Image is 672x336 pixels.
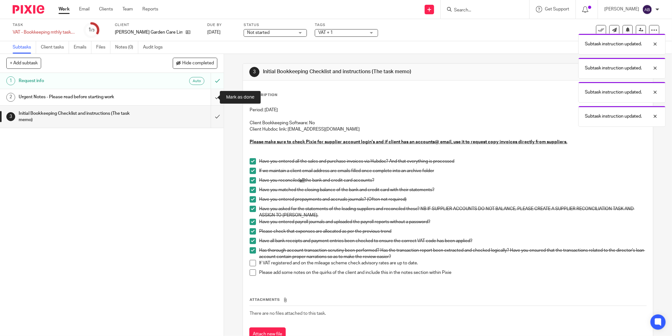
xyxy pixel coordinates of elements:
div: 2 [6,93,15,102]
label: Task [13,23,76,28]
span: [DATE] [207,30,221,35]
p: Subtask instruction updated. [585,89,642,95]
p: Client Hubdoc link: [EMAIL_ADDRESS][DOMAIN_NAME] [250,126,646,132]
a: Files [96,41,110,54]
p: Period: [DATE] [250,107,646,113]
a: Emails [74,41,91,54]
div: VAT - Bookkeeping mthly tasks - June 2025 [13,29,76,36]
button: + Add subtask [6,58,41,68]
label: Status [244,23,307,28]
a: Work [59,6,70,12]
p: Has thorough account transaction scrutiny been performed? Has the transaction report been extract... [259,247,646,260]
p: Have all bank receipts and payment entries been checked to ensure the correct VAT code has been a... [259,238,646,244]
span: Hide completed [182,61,214,66]
h1: Initial Bookkeeping Checklist and instructions (The task memo) [19,109,143,125]
a: Email [79,6,90,12]
p: Subtask instruction updated. [585,65,642,71]
p: If we maintain a client email address are emails filled once complete into an archive folder [259,168,646,174]
p: Have you entered payroll journals and uploaded the payroll reports without a password? [259,219,646,225]
u: all [300,178,305,183]
h1: Urgent Notes - Please read before starting work [19,92,143,102]
a: Team [122,6,133,12]
span: Attachments [250,298,280,301]
h1: Initial Bookkeeping Checklist and instructions (The task memo) [263,68,462,75]
p: Please add some notes on the quirks of the client and include this in the notes section within Pixie [259,269,646,276]
small: /3 [91,29,95,32]
a: Notes (0) [115,41,138,54]
label: Tags [315,23,378,28]
img: Pixie [13,5,44,14]
a: Clients [99,6,113,12]
p: Have you entered all the sales and purchase invoices via Hubdoc? And that everything is processed [259,158,646,165]
h1: Request info [19,76,143,86]
p: Client Bookkeeping Software: No [250,120,646,126]
p: If VAT registered and on the mileage scheme check advisory rates are up to date. [259,260,646,266]
div: VAT - Bookkeeping mthly tasks - [DATE] [13,29,76,36]
p: Have you entered prepayments and accruals journals? (Often not required) [259,196,646,203]
div: 3 [249,67,259,77]
a: Reports [142,6,158,12]
div: 1 [6,76,15,85]
p: [PERSON_NAME] Garden Care Limited [115,29,183,36]
img: svg%3E [642,4,652,15]
a: Audit logs [143,41,167,54]
button: Hide completed [173,58,217,68]
a: Client tasks [41,41,69,54]
div: 3 [6,112,15,121]
p: Please check that expenses are allocated as per the previous trend [259,228,646,235]
label: Due by [207,23,236,28]
span: VAT + 1 [318,30,333,35]
div: Auto [189,77,204,85]
label: Client [115,23,199,28]
u: Please make sure to check Pixie for supplier account login's and if client has an accounts@ email... [250,140,567,144]
p: Subtask instruction updated. [585,113,642,120]
p: Have you asked for the statements of the leading suppliers and reconciled these? NB IF SUPPLIER A... [259,206,646,219]
div: 1 [88,26,95,34]
p: Have you matched the closing balance of the bank and credit card with their statements? [259,187,646,193]
a: Subtasks [13,41,36,54]
span: Not started [247,30,270,35]
p: Have you reconciled the bank and credit card accounts? [259,177,646,184]
p: Description [249,93,277,98]
span: There are no files attached to this task. [250,311,326,316]
p: Subtask instruction updated. [585,41,642,47]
